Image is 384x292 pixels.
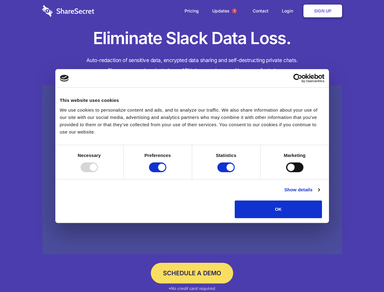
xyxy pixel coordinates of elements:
a: Show details [284,186,320,193]
a: Sign Up [303,5,342,17]
strong: Preferences [144,153,171,158]
em: *No credit card required. [168,286,216,291]
img: logo-wordmark-white-trans-d4663122ce5f474addd5e946df7df03e33cb6a1c49d2221995e7729f52c070b2.svg [42,5,94,17]
a: Pricing [178,2,205,20]
a: Contact [247,2,275,20]
strong: Necessary [78,153,101,158]
button: OK [235,200,322,218]
a: Schedule a Demo [151,263,233,283]
h1: Eliminate Slack Data Loss. [42,27,342,49]
span: 1 [232,9,237,13]
img: logo [60,75,69,82]
h4: Auto-redaction of sensitive data, encrypted data sharing and self-destructing private chats. Shar... [42,55,342,75]
a: Wistia video thumbnail [42,86,342,255]
strong: Marketing [284,153,306,158]
a: Usercentrics Cookiebot - opens in a new window [271,74,324,83]
div: This website uses cookies [60,97,324,104]
div: We use cookies to personalize content and ads, and to analyze our traffic. We also share informat... [60,106,324,136]
a: Login [276,2,302,20]
strong: Statistics [216,153,237,158]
